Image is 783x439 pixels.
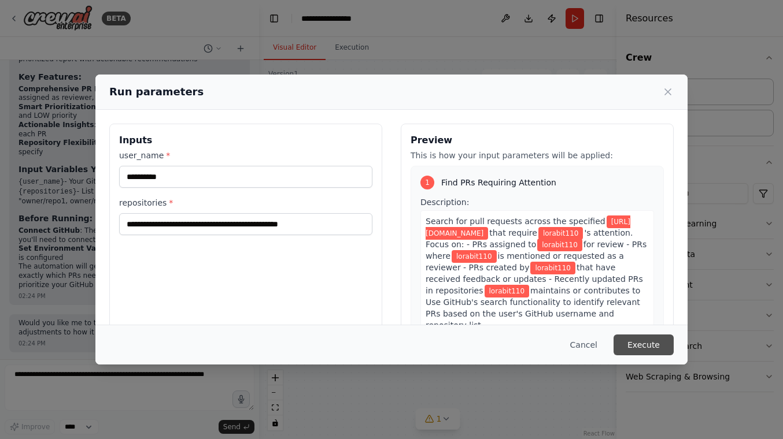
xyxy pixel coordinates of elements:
span: Variable: repositories [426,215,630,240]
h3: Inputs [119,133,372,147]
span: Variable: user_name [485,285,530,297]
span: Find PRs Requiring Attention [441,177,556,188]
span: maintains or contributes to Use GitHub's search functionality to identify relevant PRs based on t... [426,286,640,330]
span: that have received feedback or updates - Recently updated PRs in repositories [426,263,643,295]
span: is mentioned or requested as a reviewer - PRs created by [426,251,624,272]
label: user_name [119,150,372,161]
h3: Preview [411,133,664,147]
p: This is how your input parameters will be applied: [411,150,664,161]
button: Cancel [561,334,607,355]
span: Search for pull requests across the specified [426,217,605,226]
span: that require [489,228,537,237]
label: repositories [119,197,372,209]
div: 1 [420,176,434,189]
span: Description: [420,198,469,207]
span: Variable: user_name [537,239,582,251]
button: Execute [614,334,674,355]
span: Variable: user_name [530,262,575,274]
h2: Run parameters [109,84,204,100]
span: Variable: user_name [452,250,497,263]
span: Variable: user_name [538,227,583,240]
